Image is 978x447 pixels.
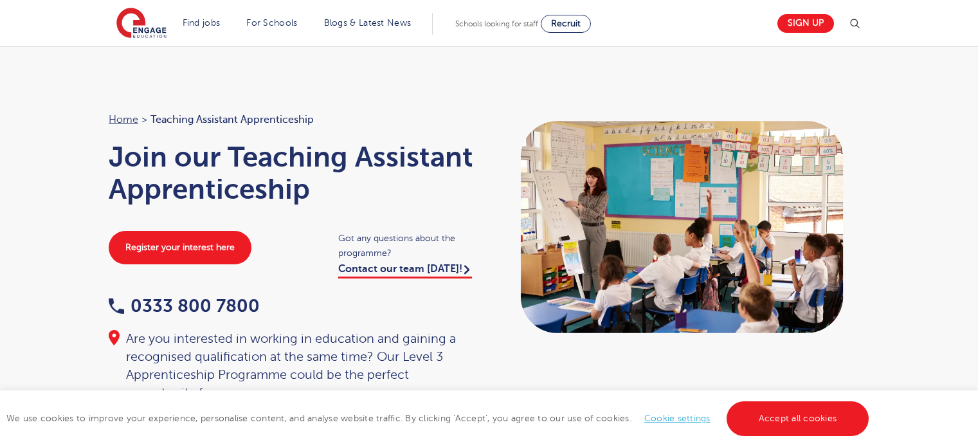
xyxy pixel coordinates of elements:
[109,141,476,205] h1: Join our Teaching Assistant Apprenticeship
[338,231,476,260] span: Got any questions about the programme?
[644,414,711,423] a: Cookie settings
[109,114,138,125] a: Home
[109,111,476,128] nav: breadcrumb
[777,14,834,33] a: Sign up
[183,18,221,28] a: Find jobs
[141,114,147,125] span: >
[109,231,251,264] a: Register your interest here
[109,296,260,316] a: 0333 800 7800
[150,111,314,128] span: Teaching Assistant Apprenticeship
[109,330,476,402] div: Are you interested in working in education and gaining a recognised qualification at the same tim...
[551,19,581,28] span: Recruit
[727,401,869,436] a: Accept all cookies
[246,18,297,28] a: For Schools
[324,18,412,28] a: Blogs & Latest News
[455,19,538,28] span: Schools looking for staff
[6,414,872,423] span: We use cookies to improve your experience, personalise content, and analyse website traffic. By c...
[116,8,167,40] img: Engage Education
[541,15,591,33] a: Recruit
[338,263,472,278] a: Contact our team [DATE]!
